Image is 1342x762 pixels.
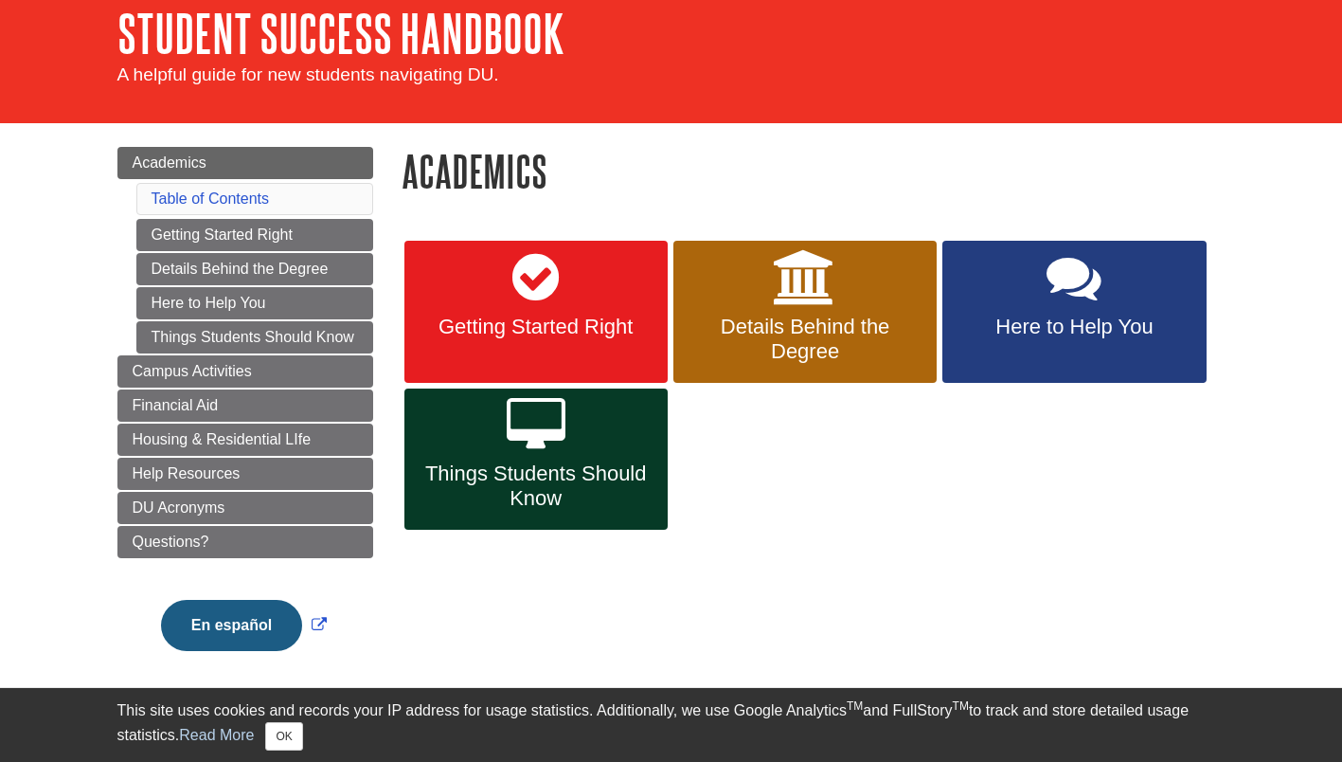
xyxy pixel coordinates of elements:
[402,147,1226,195] h1: Academics
[419,315,653,339] span: Getting Started Right
[156,617,331,633] a: Link opens in new window
[136,287,373,319] a: Here to Help You
[133,363,252,379] span: Campus Activities
[179,727,254,743] a: Read More
[136,321,373,354] a: Things Students Should Know
[673,241,937,383] a: Details Behind the Degree
[117,492,373,524] a: DU Acronyms
[117,390,373,422] a: Financial Aid
[136,219,373,251] a: Getting Started Right
[953,699,969,713] sup: TM
[117,458,373,490] a: Help Resources
[957,315,1191,339] span: Here to Help You
[688,315,922,364] span: Details Behind the Degree
[133,465,241,481] span: Help Resources
[161,600,302,651] button: En español
[133,499,225,516] span: DU Acronyms
[152,190,270,207] a: Table of Contents
[136,253,373,285] a: Details Behind the Degree
[117,355,373,388] a: Campus Activities
[419,462,653,511] span: Things Students Should Know
[404,389,668,531] a: Things Students Should Know
[133,154,206,171] span: Academics
[117,64,499,84] span: A helpful guide for new students navigating DU.
[117,526,373,558] a: Questions?
[133,431,312,447] span: Housing & Residential LIfe
[117,424,373,456] a: Housing & Residential LIfe
[404,241,668,383] a: Getting Started Right
[847,699,863,713] sup: TM
[117,4,564,63] a: Student Success Handbook
[942,241,1206,383] a: Here to Help You
[117,699,1226,751] div: This site uses cookies and records your IP address for usage statistics. Additionally, we use Goo...
[117,147,373,179] a: Academics
[133,397,219,413] span: Financial Aid
[117,147,373,683] div: Guide Page Menu
[265,722,302,751] button: Close
[133,534,209,550] span: Questions?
